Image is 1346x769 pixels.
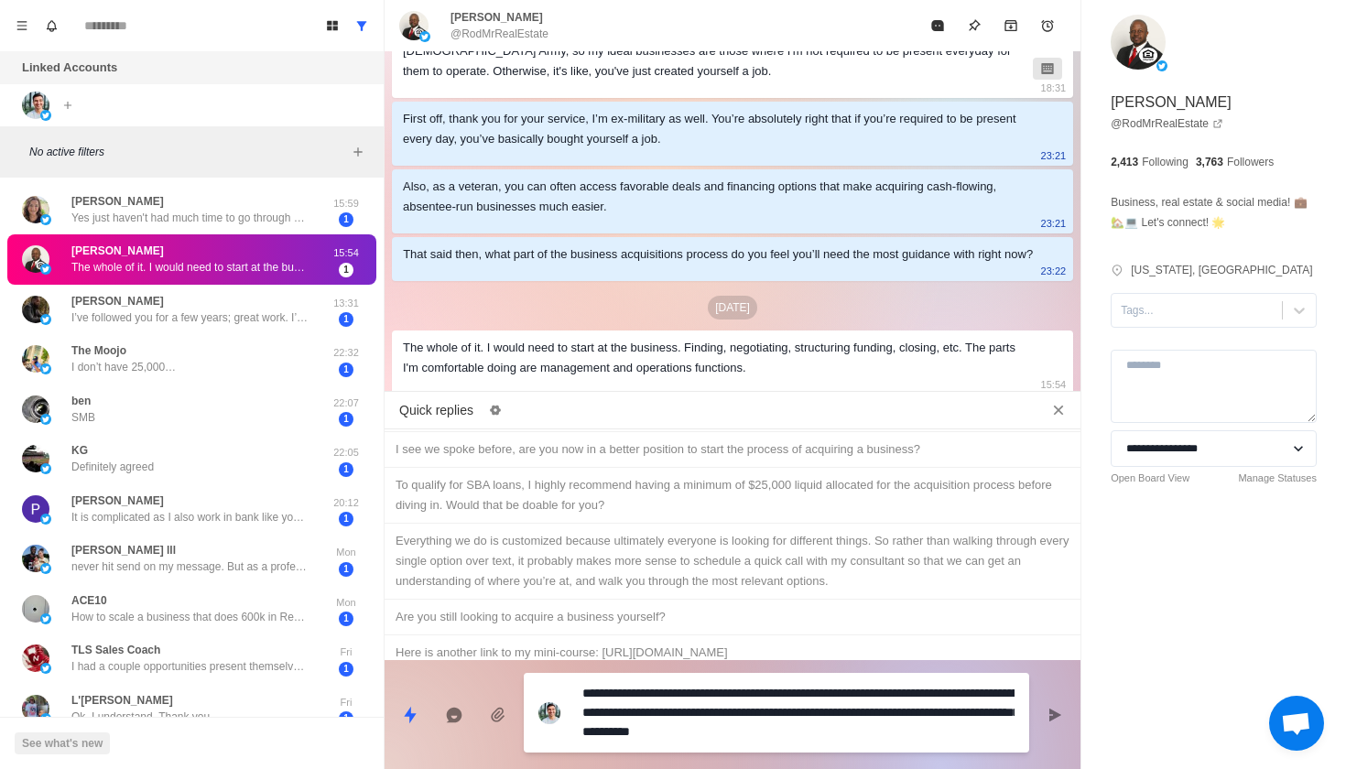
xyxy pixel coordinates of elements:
p: The Moojo [71,342,126,359]
p: [PERSON_NAME] [450,9,543,26]
button: Add account [57,94,79,116]
p: Quick replies [399,401,473,420]
button: Send message [1037,697,1073,733]
span: 1 [339,711,353,726]
p: [PERSON_NAME] [71,243,164,259]
p: Mon [323,595,369,611]
button: Notifications [37,11,66,40]
p: 13:31 [323,296,369,311]
p: [PERSON_NAME] [1111,92,1232,114]
img: picture [40,314,51,325]
img: picture [22,395,49,423]
img: picture [40,264,51,275]
a: @RodMrRealEstate [1111,115,1223,132]
img: picture [40,663,51,674]
img: picture [1156,60,1167,71]
img: picture [22,245,49,273]
p: 20:12 [323,495,369,511]
p: 23:22 [1041,261,1067,281]
img: picture [40,414,51,425]
p: [PERSON_NAME] [71,293,164,309]
span: 1 [339,612,353,626]
p: I had a couple opportunities present themselves this week. Operating as a fractional sales Direct... [71,658,309,675]
p: TLS Sales Coach [71,642,160,658]
button: Archive [993,7,1029,44]
p: never hit send on my message. But as a professional athlete we have rigorous schedules and don't ... [71,558,309,575]
button: Board View [318,11,347,40]
p: It is complicated as I also work in bank like you - North Trust Chicago and the compliance even d... [71,509,309,525]
span: 1 [339,263,353,277]
span: 1 [339,212,353,227]
p: Fri [323,695,369,710]
p: 18:31 [1041,78,1067,98]
div: Open chat [1269,696,1324,751]
p: 3,763 [1196,154,1223,170]
p: @RodMrRealEstate [450,26,548,42]
p: 15:59 [323,196,369,211]
p: Followers [1227,154,1274,170]
p: 15:54 [1041,374,1067,395]
img: picture [22,445,49,472]
div: I see we spoke before, are you now in a better position to start the process of acquiring a busin... [396,439,1069,460]
button: Add reminder [1029,7,1066,44]
p: [PERSON_NAME] [71,193,164,210]
img: picture [22,545,49,572]
div: First off, thank you for your service, I’m ex-military as well. You’re absolutely right that if y... [403,109,1033,149]
div: Laundromats, self-serve car washes, event spaces, and self-storage facilities type businesses. I'... [403,21,1033,81]
img: picture [538,702,560,724]
img: picture [40,713,51,724]
img: picture [22,345,49,373]
div: Everything we do is customized because ultimately everyone is looking for different things. So ra... [396,531,1069,591]
img: picture [22,296,49,323]
p: 23:21 [1041,213,1067,233]
p: [PERSON_NAME] [71,493,164,509]
img: picture [40,514,51,525]
p: Linked Accounts [22,59,117,77]
button: Add filters [347,141,369,163]
img: picture [1111,15,1166,70]
button: Reply with AI [436,697,472,733]
button: Edit quick replies [481,395,510,425]
img: picture [22,695,49,722]
p: Business, real estate & social media! 💼🏡💻 Let's connect! 🌟 [1111,192,1317,233]
button: Pin [956,7,993,44]
img: picture [40,563,51,574]
p: [PERSON_NAME] lll [71,542,176,558]
img: picture [40,214,51,225]
span: 1 [339,562,353,577]
p: How to scale a business that does 600k in Revenue to 2-3M [71,609,309,625]
p: 22:05 [323,445,369,460]
img: picture [22,92,49,119]
p: [DATE] [708,296,757,320]
p: SMB [71,409,95,426]
span: 1 [339,512,353,526]
img: picture [40,613,51,624]
p: 23:21 [1041,146,1067,166]
img: picture [22,196,49,223]
button: Show all conversations [347,11,376,40]
img: picture [22,644,49,672]
span: 1 [339,412,353,427]
button: Mark as read [919,7,956,44]
p: Following [1142,154,1189,170]
p: I don’t have 25,000… [71,359,176,375]
span: 1 [339,462,353,477]
img: picture [40,463,51,474]
p: ben [71,393,91,409]
span: 1 [339,662,353,677]
button: Quick replies [392,697,429,733]
p: 15:54 [323,245,369,261]
img: picture [40,363,51,374]
div: To qualify for SBA loans, I highly recommend having a minimum of $25,000 liquid allocated for the... [396,475,1069,515]
button: See what's new [15,732,110,754]
p: KG [71,442,88,459]
p: Yes just haven't had much time to go through your list yet [71,210,309,226]
div: Are you still looking to acquire a business yourself? [396,607,1069,627]
div: That said then, what part of the business acquisitions process do you feel you’ll need the most g... [403,244,1033,265]
p: ACE10 [71,592,107,609]
p: 22:32 [323,345,369,361]
span: 1 [339,312,353,327]
span: 1 [339,363,353,377]
img: picture [22,495,49,523]
p: L'[PERSON_NAME] [71,692,173,709]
